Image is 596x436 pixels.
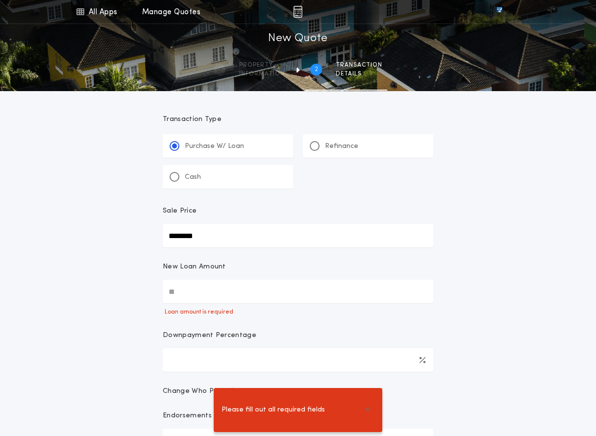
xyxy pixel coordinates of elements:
[163,115,433,124] p: Transaction Type
[239,61,285,69] span: Property
[163,348,433,372] input: Downpayment Percentage
[336,70,382,78] span: details
[185,172,201,182] p: Cash
[293,6,302,18] img: img
[163,308,433,316] p: Loan amount is required
[479,7,520,17] img: vs-icon
[163,224,433,247] input: Sale Price
[325,142,358,151] p: Refinance
[336,61,382,69] span: Transaction
[163,280,433,303] input: New Loan Amount
[268,31,328,47] h1: New Quote
[163,331,256,340] p: Downpayment Percentage
[163,262,226,272] p: New Loan Amount
[185,142,244,151] p: Purchase W/ Loan
[315,66,318,73] h2: 2
[163,206,197,216] p: Sale Price
[222,405,325,415] span: Please fill out all required fields
[239,70,285,78] span: information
